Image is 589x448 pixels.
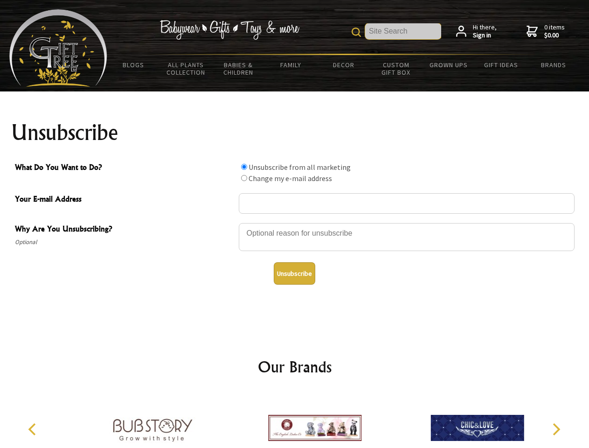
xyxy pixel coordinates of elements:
[15,161,234,175] span: What Do You Want to Do?
[15,193,234,207] span: Your E-mail Address
[527,23,565,40] a: 0 items$0.00
[241,164,247,170] input: What Do You Want to Do?
[23,419,44,440] button: Previous
[239,223,575,251] textarea: Why Are You Unsubscribing?
[546,419,566,440] button: Next
[15,237,234,248] span: Optional
[352,28,361,37] img: product search
[212,55,265,82] a: Babies & Children
[15,223,234,237] span: Why Are You Unsubscribing?
[239,193,575,214] input: Your E-mail Address
[317,55,370,75] a: Decor
[527,55,580,75] a: Brands
[19,356,571,378] h2: Our Brands
[370,55,423,82] a: Custom Gift Box
[249,162,351,172] label: Unsubscribe from all marketing
[456,23,497,40] a: Hi there,Sign in
[249,174,332,183] label: Change my e-mail address
[473,31,497,40] strong: Sign in
[11,121,578,144] h1: Unsubscribe
[159,20,299,40] img: Babywear - Gifts - Toys & more
[241,175,247,181] input: What Do You Want to Do?
[9,9,107,87] img: Babyware - Gifts - Toys and more...
[422,55,475,75] a: Grown Ups
[274,262,315,285] button: Unsubscribe
[160,55,213,82] a: All Plants Collection
[107,55,160,75] a: BLOGS
[365,23,441,39] input: Site Search
[544,23,565,40] span: 0 items
[473,23,497,40] span: Hi there,
[475,55,527,75] a: Gift Ideas
[265,55,318,75] a: Family
[544,31,565,40] strong: $0.00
